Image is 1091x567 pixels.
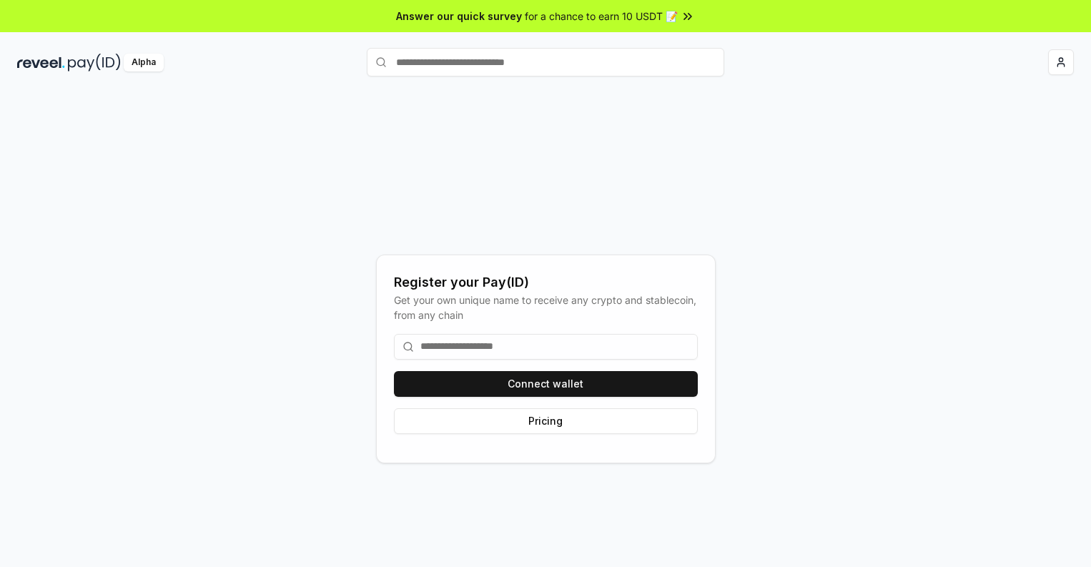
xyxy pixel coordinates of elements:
span: for a chance to earn 10 USDT 📝 [525,9,678,24]
div: Register your Pay(ID) [394,272,698,292]
img: reveel_dark [17,54,65,72]
span: Answer our quick survey [396,9,522,24]
div: Alpha [124,54,164,72]
div: Get your own unique name to receive any crypto and stablecoin, from any chain [394,292,698,322]
button: Pricing [394,408,698,434]
img: pay_id [68,54,121,72]
button: Connect wallet [394,371,698,397]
